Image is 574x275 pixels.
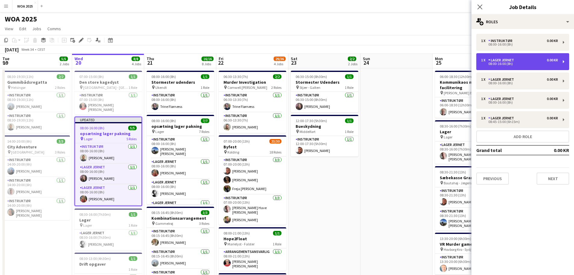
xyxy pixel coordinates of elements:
span: 1/1 [201,74,209,79]
div: 0.00 KR [547,116,558,120]
span: 13:30-20:00 (6h30m) [440,236,471,241]
div: 0.00 KR [547,77,558,82]
app-job-card: 07:00-15:00 (8h)1/1Den store kagedyst [GEOGRAPHIC_DATA] - [GEOGRAPHIC_DATA]1 RoleInstruktør1/107:... [75,71,142,114]
app-job-card: 08:00-21:00 (13h)1/1Hope2Float Marielyst - Falster1 RoleArrangementsansvarlig1/108:00-21:00 (13h)... [219,227,286,271]
span: Comms [47,26,61,31]
h3: Gummibådsregatta [2,79,70,85]
span: 1 Role [128,223,137,228]
app-card-role: Lager Jernet1/108:00-16:00 (8h)[PERSON_NAME] [75,184,141,205]
span: 29/36 [274,57,286,61]
a: View [2,25,16,33]
span: 18 Roles [269,150,281,154]
span: 1 Role [128,85,137,90]
app-card-role: Instruktør1/108:30-21:30 (13h)[PERSON_NAME] [PERSON_NAME] [435,208,503,230]
span: Week 34 [20,47,35,52]
div: 08:00-16:00 (8h) [481,101,558,104]
a: Jobs [30,25,44,33]
h3: Lager [75,217,142,223]
span: Lager [83,223,92,228]
span: 07:00-20:00 (13h) [224,139,250,144]
div: 0.00 KR [547,39,558,43]
span: 1/1 [345,118,354,123]
h3: Drift opgaver [75,261,142,267]
span: 2/2 [348,57,356,61]
app-card-role: Instruktør1/108:30-19:30 (11h)[PERSON_NAME] [2,112,70,133]
div: 08:00-16:00 (8h) [481,62,558,65]
span: 16/16 [201,57,214,61]
span: Edit [19,26,26,31]
app-card-role: Instruktør1/106:00-18:30 (12h30m)[PERSON_NAME] [435,97,503,118]
span: 1 Role [345,129,354,134]
span: [GEOGRAPHIC_DATA] - [GEOGRAPHIC_DATA] [83,85,128,90]
span: 7/7 [201,118,209,123]
app-card-role: Instruktør1/106:30-15:00 (8h30m)[PERSON_NAME] [291,92,358,112]
span: 7 Roles [199,129,209,134]
div: 2 Jobs [348,62,357,66]
app-job-card: 08:30-21:30 (13h)2/2Sæbekasse Grand Prix Bautahøj - Jægerspris2 RolesInstruktør1/108:30-21:30 (13... [435,166,503,230]
span: Gammelrøj [155,221,173,226]
span: 08:00-16:00 (8h) [151,74,176,79]
h3: opsætning lager pakning [147,124,214,129]
span: 08:00-16:00 (8h) [80,126,104,130]
span: Lager [84,137,93,141]
div: Updated [75,117,141,122]
span: 2 Roles [271,85,281,90]
div: Roles [471,15,574,29]
app-card-role: Lager Jernet1/1 [147,199,214,220]
span: 21 [146,59,154,66]
span: Bautahøj - Jægerspris [444,181,477,185]
span: 8/8 [132,57,140,61]
span: 24 [362,59,370,66]
app-card-role: Instruktør1/106:30-13:30 (7h)Trine Flørnæss [219,92,286,112]
span: 08:30-16:00 (7h30m) [79,212,111,217]
div: 1 x [481,97,488,101]
app-card-role: Instruktør1/114:00-20:00 (6h)[PERSON_NAME] [2,177,70,198]
span: 08:30-21:30 (13h) [440,170,466,174]
app-card-role: Instruktør1/108:00-16:00 (8h)[PERSON_NAME] [PERSON_NAME] [147,136,214,158]
div: Lager Jernet [488,97,516,101]
app-job-card: 08:00-16:00 (8h)7/7opsætning lager pakning Lager7 RolesInstruktør1/108:00-16:00 (8h)[PERSON_NAME]... [147,115,214,204]
app-job-card: 08:30-16:00 (7h30m)1/1Lager Lager1 RoleLager Jernet1/108:30-16:00 (7h30m)[PERSON_NAME] Have [PERS... [435,120,503,164]
div: 06:30-13:30 (7h)2/2Murder Investigation Comwell [PERSON_NAME]2 RolesInstruktør1/106:30-13:30 (7h)... [219,71,286,133]
h3: Kombinationsarrangement [147,215,214,221]
span: 1 Role [201,85,209,90]
app-job-card: 06:00-18:30 (12h30m)1/1Kommunikaos med facilitering [PERSON_NAME] Badehotel - [GEOGRAPHIC_DATA]1 ... [435,71,503,118]
span: Thu [147,56,154,61]
span: Kolding [227,150,239,154]
span: Mon [435,56,443,61]
h3: City Adventure [2,144,70,150]
span: 1/1 [345,74,354,79]
span: 22 [218,59,224,66]
span: 1/1 [129,74,137,79]
h3: Job Details [471,3,574,11]
span: 19 [2,59,9,66]
div: 08:30-16:00 (7h30m)1/1Lager Lager1 RoleLager Jernet1/108:30-16:00 (7h30m)[PERSON_NAME] [75,209,142,250]
h3: Stormester Udendørs [291,79,358,85]
span: Comwell [PERSON_NAME] [227,85,267,90]
span: Hovborg Kro - Sydjylland [444,247,481,252]
app-card-role: Instruktør1/108:15-16:45 (8h30m)[PERSON_NAME] [147,228,214,248]
span: 1/1 [129,256,137,261]
h3: Bueskydning [291,124,358,129]
span: 1 Role [345,85,354,90]
div: 8 Jobs [202,62,213,66]
span: Middelfart [300,129,316,134]
span: 06:30-13:30 (7h) [224,74,248,79]
app-job-card: Updated08:00-16:00 (8h)5/5opsætning lager pakning Lager5 RolesInstruktør1/108:00-16:00 (8h)[PERSO... [75,117,142,206]
span: 08:30-13:00 (4h30m) [79,256,111,261]
app-card-role: Arrangementsansvarlig1/108:00-21:00 (13h)[PERSON_NAME] [PERSON_NAME] [219,248,286,271]
app-card-role: Lager Jernet1/108:00-16:00 (8h)[PERSON_NAME] [75,164,141,184]
button: Add role [476,131,569,143]
div: 1 x [481,58,488,62]
span: 20 [74,59,83,66]
div: 4 Jobs [274,62,285,66]
div: 14:00-20:00 (6h)3/3City Adventure [GEOGRAPHIC_DATA]3 RolesInstruktør1/114:00-20:00 (6h)[PERSON_NA... [2,135,70,220]
div: 0.00 KR [547,97,558,101]
span: 08:30-19:30 (11h) [7,74,33,79]
span: Sun [363,56,370,61]
span: 25 [434,59,443,66]
span: 2/2 [273,74,281,79]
